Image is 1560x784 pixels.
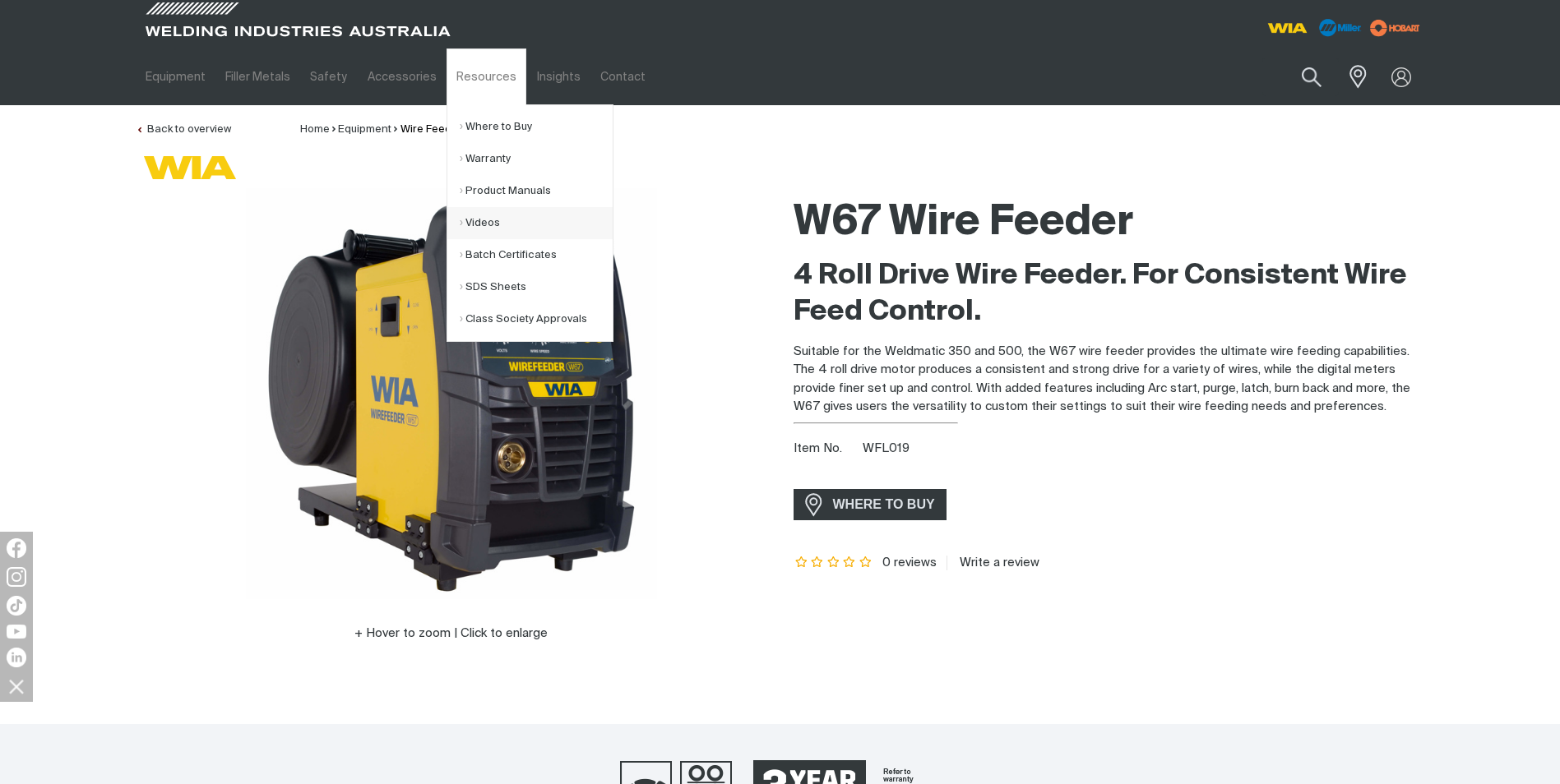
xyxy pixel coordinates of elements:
[7,625,26,639] img: YouTube
[345,624,558,643] button: Hover to zoom | Click to enlarge
[246,188,657,599] img: W67 Wire Feeder
[460,303,613,335] a: Class Society Approvals
[136,124,231,135] a: Back to overview of Wire Feeders
[460,111,613,143] a: Where to Buy
[136,48,1103,105] nav: Main
[460,143,613,175] a: Warranty
[7,538,26,558] img: Facebook
[460,207,613,239] a: Videos
[136,48,215,105] a: Equipment
[794,557,874,569] span: Rating: {0}
[1262,58,1339,96] input: Product name or item number...
[460,239,613,271] a: Batch Certificates
[460,175,613,207] a: Product Manuals
[794,258,1425,330] h2: 4 Roll Drive Wire Feeder. For Consistent Wire Feed Control.
[447,104,613,342] ul: Resources Submenu
[338,124,391,135] a: Equipment
[863,442,910,454] span: WFL019
[794,489,947,519] a: WHERE TO BUY
[300,122,468,138] nav: Breadcrumb
[590,48,655,105] a: Contact
[822,491,946,518] span: WHERE TO BUY
[7,596,26,616] img: TikTok
[794,196,1425,250] h1: W67 Wire Feeder
[794,440,860,459] span: Item No.
[447,48,526,105] a: Resources
[7,567,26,587] img: Instagram
[300,124,330,135] a: Home
[794,343,1425,417] p: Suitable for the Weldmatic 350 and 500, the W67 wire feeder provides the ultimate wire feeding ca...
[1284,58,1340,96] button: Search products
[460,271,613,303] a: SDS Sheets
[1365,16,1425,40] img: miller
[300,48,357,105] a: Safety
[2,672,30,700] img: hide socials
[400,124,468,135] a: Wire Feeders
[358,48,447,105] a: Accessories
[215,48,300,105] a: Filler Metals
[526,48,590,105] a: Insights
[882,556,937,569] span: 0 reviews
[947,556,1039,570] a: Write a review
[7,648,26,667] img: LinkedIn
